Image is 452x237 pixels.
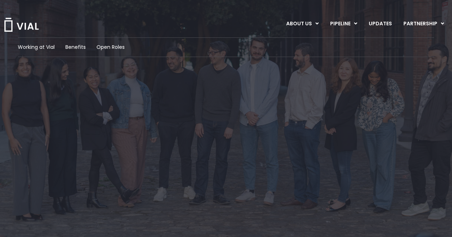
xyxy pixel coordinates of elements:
[4,18,39,32] img: Vial Logo
[96,43,125,51] a: Open Roles
[18,43,55,51] a: Working at Vial
[363,18,397,30] a: UPDATES
[324,18,363,30] a: PIPELINEMenu Toggle
[65,43,86,51] a: Benefits
[280,18,324,30] a: ABOUT USMenu Toggle
[398,18,450,30] a: PARTNERSHIPMenu Toggle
